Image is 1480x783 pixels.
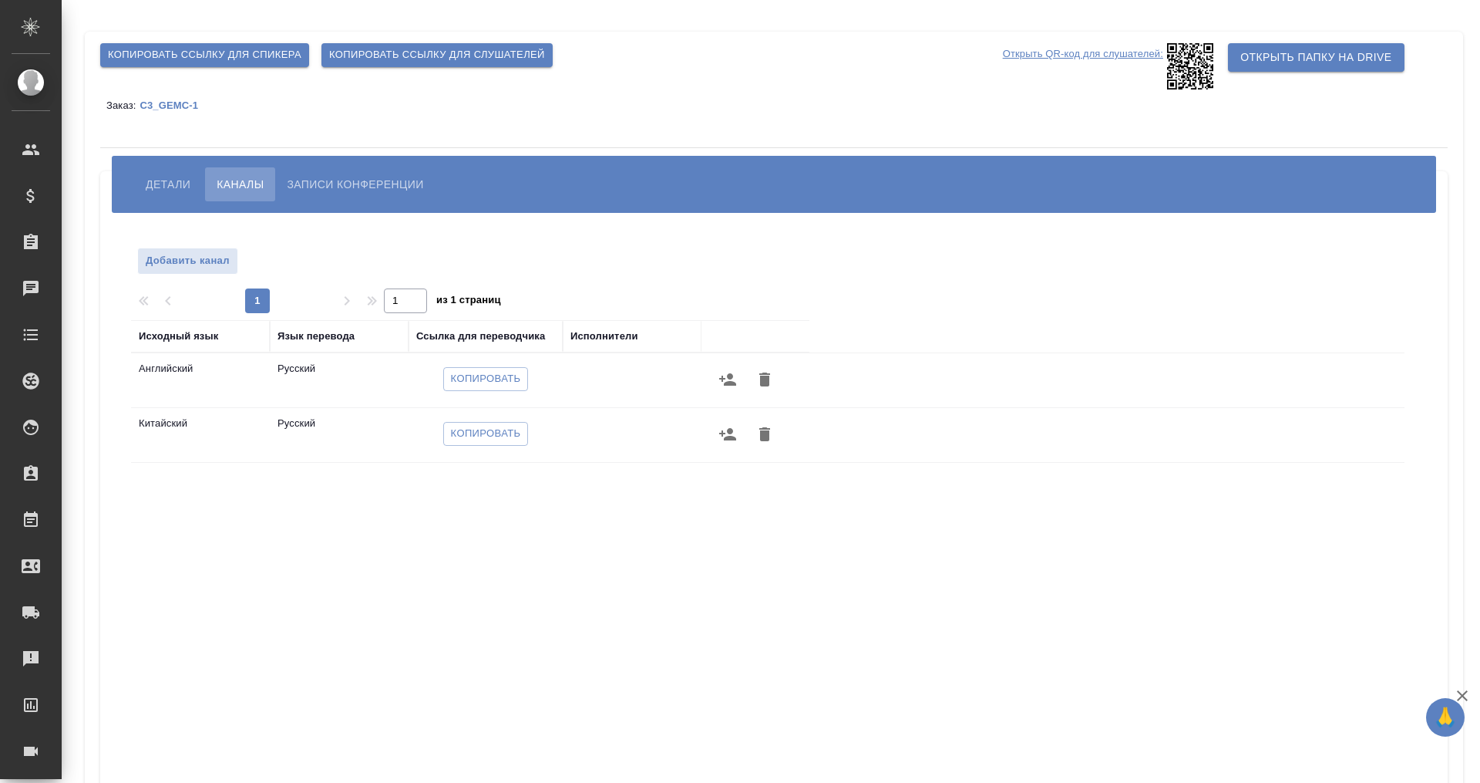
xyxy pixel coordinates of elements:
button: Назначить исполнителей [709,416,746,453]
span: Копировать ссылку для спикера [108,46,301,64]
button: Копировать [443,422,529,446]
span: Детали [146,175,190,194]
td: Китайский [131,408,270,462]
span: Копировать ссылку для слушателей [329,46,545,64]
button: Добавить канал [137,248,238,275]
td: Русский [270,353,409,407]
button: Копировать ссылку для спикера [100,43,309,67]
a: C3_GEMC-1 [140,99,210,111]
span: 🙏 [1432,701,1458,734]
div: Исходный язык [139,329,218,344]
span: Копировать [451,370,521,388]
button: Копировать [443,367,529,391]
button: Удалить канал [746,416,783,453]
button: Открыть папку на Drive [1228,43,1404,72]
span: Открыть папку на Drive [1240,48,1391,67]
span: Записи конференции [287,175,423,194]
button: Копировать ссылку для слушателей [321,43,553,67]
button: Назначить исполнителей [709,361,746,398]
span: Копировать [451,425,521,443]
div: Исполнители [570,329,638,344]
span: Добавить канал [146,252,230,270]
div: Язык перевода [277,329,355,344]
div: Ссылка для переводчика [416,329,545,344]
span: Каналы [217,175,264,194]
p: Открыть QR-код для слушателей: [1003,43,1163,89]
p: Заказ: [106,100,140,111]
button: 🙏 [1426,698,1465,737]
button: Удалить канал [746,361,783,398]
span: из 1 страниц [436,291,501,313]
td: Русский [270,408,409,462]
td: Английский [131,353,270,407]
